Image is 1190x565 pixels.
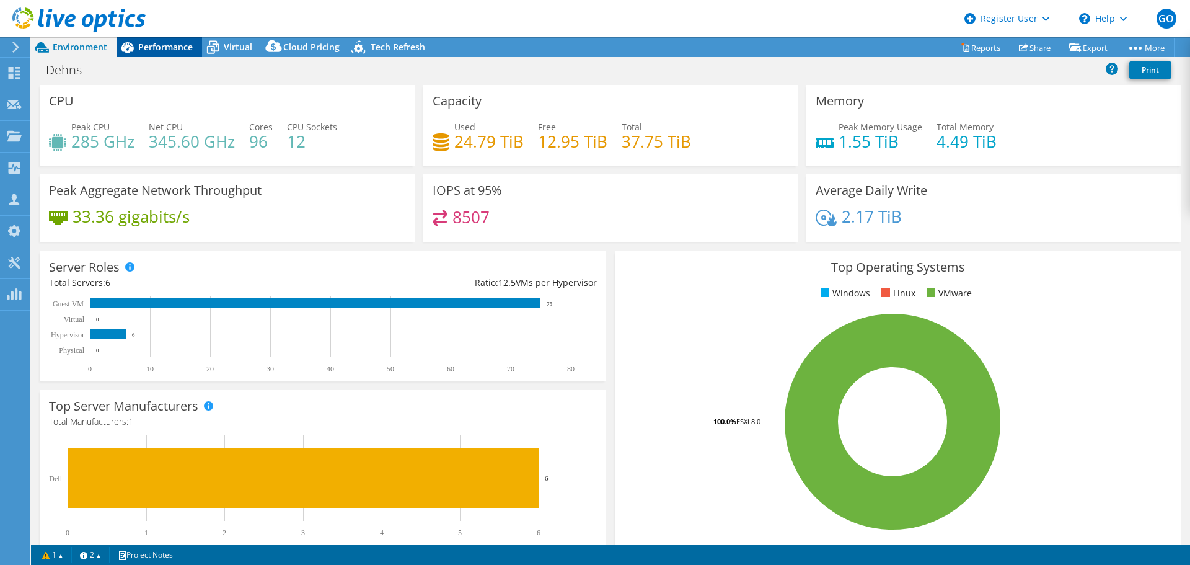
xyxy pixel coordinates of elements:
[49,184,262,197] h3: Peak Aggregate Network Throughput
[380,528,384,537] text: 4
[267,365,274,373] text: 30
[538,135,607,148] h4: 12.95 TiB
[71,121,110,133] span: Peak CPU
[1157,9,1176,29] span: GO
[144,528,148,537] text: 1
[937,135,997,148] h4: 4.49 TiB
[537,528,540,537] text: 6
[96,316,99,323] text: 0
[149,121,183,133] span: Net CPU
[371,41,425,53] span: Tech Refresh
[878,287,915,300] li: Linux
[49,94,74,108] h3: CPU
[839,135,922,148] h4: 1.55 TiB
[283,41,340,53] span: Cloud Pricing
[323,276,597,290] div: Ratio: VMs per Hypervisor
[1010,38,1060,57] a: Share
[923,287,972,300] li: VMware
[736,417,760,426] tspan: ESXi 8.0
[433,94,482,108] h3: Capacity
[301,528,305,537] text: 3
[622,121,642,133] span: Total
[73,210,190,223] h4: 33.36 gigabits/s
[53,41,107,53] span: Environment
[249,135,273,148] h4: 96
[951,38,1010,57] a: Reports
[132,332,135,338] text: 6
[624,260,1172,274] h3: Top Operating Systems
[66,528,69,537] text: 0
[842,210,902,223] h4: 2.17 TiB
[1129,61,1171,79] a: Print
[454,135,524,148] h4: 24.79 TiB
[49,415,597,429] h4: Total Manufacturers:
[387,365,394,373] text: 50
[447,365,454,373] text: 60
[454,121,475,133] span: Used
[287,121,337,133] span: CPU Sockets
[59,346,84,355] text: Physical
[224,41,252,53] span: Virtual
[545,474,549,482] text: 6
[51,331,84,339] text: Hypervisor
[287,135,337,148] h4: 12
[818,287,870,300] li: Windows
[33,547,72,563] a: 1
[40,63,101,77] h1: Dehns
[128,416,133,427] span: 1
[146,365,154,373] text: 10
[206,365,214,373] text: 20
[458,528,462,537] text: 5
[53,300,84,308] text: Guest VM
[547,301,553,307] text: 75
[567,365,575,373] text: 80
[1117,38,1175,57] a: More
[105,277,110,288] span: 6
[1060,38,1117,57] a: Export
[249,121,273,133] span: Cores
[937,121,994,133] span: Total Memory
[622,135,691,148] h4: 37.75 TiB
[88,365,92,373] text: 0
[49,276,323,290] div: Total Servers:
[507,365,514,373] text: 70
[49,260,120,274] h3: Server Roles
[223,528,226,537] text: 2
[498,277,516,288] span: 12.5
[839,121,922,133] span: Peak Memory Usage
[64,315,85,324] text: Virtual
[109,547,182,563] a: Project Notes
[96,347,99,354] text: 0
[71,547,110,563] a: 2
[327,365,334,373] text: 40
[713,417,736,426] tspan: 100.0%
[49,474,62,483] text: Dell
[433,184,502,197] h3: IOPS at 95%
[452,210,490,224] h4: 8507
[538,121,556,133] span: Free
[816,184,927,197] h3: Average Daily Write
[149,135,235,148] h4: 345.60 GHz
[1079,13,1090,24] svg: \n
[71,135,134,148] h4: 285 GHz
[49,399,198,413] h3: Top Server Manufacturers
[138,41,193,53] span: Performance
[816,94,864,108] h3: Memory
